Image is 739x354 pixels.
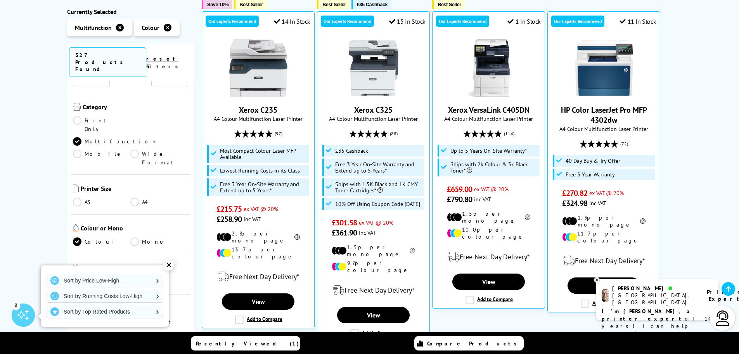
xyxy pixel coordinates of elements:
a: View [337,307,409,323]
span: Most Compact Colour Laser MFP Available [220,148,308,160]
a: Xerox C235 [229,91,287,99]
span: Colour or Mono [81,224,189,234]
a: Colour [73,237,131,246]
img: Colour or Mono [73,224,79,232]
div: [PERSON_NAME] [612,285,697,292]
a: HP Color LaserJet Pro MFP 4302dw [561,105,647,125]
img: Printer Size [73,185,79,192]
img: HP Color LaserJet Pro MFP 4302dw [575,39,633,97]
a: Multifunction [73,137,157,146]
a: Sort by Top Rated Products [47,305,163,318]
span: Best Seller [239,2,263,7]
div: modal_delivery [206,266,310,288]
a: Mobile [73,150,131,167]
a: A3 [73,198,131,206]
li: 13.7p per colour page [216,246,300,260]
li: 9.8p per colour page [332,260,415,274]
a: Print Only [73,116,131,133]
span: A4 Colour Multifunction Laser Printer [436,115,541,122]
li: 1.5p per mono page [447,210,530,224]
div: 11 In Stock [620,17,656,25]
div: Our Experts Recommend [206,16,259,27]
span: A4 Colour Multifunction Laser Printer [321,115,426,122]
a: reset filters [146,55,182,70]
span: Save 10% [207,2,228,7]
a: Xerox C235 [239,105,277,115]
span: Free 3 Year On-Site Warranty and Extend up to 5 Years* [335,161,423,174]
span: £301.58 [332,218,357,228]
b: I'm [PERSON_NAME], a printer expert [602,308,692,322]
div: Currently Selected [67,8,194,16]
span: £270.82 [562,188,587,198]
span: Printer Size [81,185,189,194]
a: View [222,293,294,310]
img: Xerox C235 [229,39,287,97]
span: Multifunction [75,24,112,31]
label: Add to Compare [581,300,628,308]
span: Up to 5 Years On-Site Warranty* [450,148,527,154]
li: 1.9p per mono page [562,214,646,228]
span: (57) [275,126,282,141]
a: HP Color LaserJet Pro MFP 4302dw [575,91,633,99]
span: (88) [390,126,398,141]
a: Xerox C325 [344,91,403,99]
div: 14 In Stock [274,17,310,25]
img: Xerox VersaLink C405DN [460,39,518,97]
span: £258.90 [216,214,242,224]
span: £790.80 [447,194,472,204]
div: Our Experts Recommend [551,16,604,27]
span: ex VAT @ 20% [359,219,393,226]
a: View [568,277,640,294]
a: View [452,274,524,290]
li: 11.7p per colour page [562,230,646,244]
img: ashley-livechat.png [602,289,609,302]
li: 10.0p per colour page [447,226,530,240]
label: Add to Compare [350,329,398,338]
p: of 14 years! I can help you choose the right product [602,308,713,345]
span: A4 Colour Multifunction Laser Printer [206,115,310,122]
span: £35 Cashback [335,148,368,154]
label: Add to Compare [466,296,513,304]
span: £659.00 [447,184,472,194]
div: 1 In Stock [507,17,541,25]
div: 15 In Stock [389,17,426,25]
img: Xerox C325 [344,39,403,97]
span: 327 Products Found [69,47,146,77]
span: 10% Off Using Coupon Code [DATE] [335,201,420,207]
div: Our Experts Recommend [321,16,374,27]
span: Ships with 1.5K Black and 1K CMY Toner Cartridges* [335,181,423,194]
span: Recently Viewed (1) [196,340,299,347]
span: (114) [504,126,514,141]
span: 40 Day Buy & Try Offer [566,158,620,164]
div: Our Experts Recommend [436,16,489,27]
span: £35 Cashback [357,2,388,7]
a: Xerox C325 [354,105,393,115]
div: modal_delivery [552,250,656,272]
span: £215.75 [216,204,242,214]
span: A4 Colour Multifunction Laser Printer [552,125,656,133]
a: Xerox VersaLink C405DN [448,105,530,115]
span: inc VAT [589,199,606,207]
span: inc VAT [474,195,491,203]
a: Xerox VersaLink C405DN [460,91,518,99]
span: Category [83,103,189,112]
img: Category [73,103,81,111]
div: modal_delivery [436,246,541,268]
span: ex VAT @ 20% [244,205,278,213]
a: Sort by Price Low-High [47,274,163,287]
span: Ships with 2k Colour & 3k Black Toner* [450,161,538,174]
label: Add to Compare [235,316,282,324]
div: ✕ [163,260,174,270]
span: £361.90 [332,228,357,238]
span: Compare Products [427,340,521,347]
a: Compare Products [414,336,524,351]
span: Free 3 Year Warranty [566,171,615,178]
span: Colour [142,24,159,31]
span: ex VAT @ 20% [474,185,509,193]
span: inc VAT [359,229,376,236]
a: Wide Format [130,150,188,167]
a: Sort by Running Costs Low-High [47,290,163,302]
span: ex VAT @ 20% [589,189,624,197]
li: 2.8p per mono page [216,230,300,244]
li: 1.5p per mono page [332,244,415,258]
